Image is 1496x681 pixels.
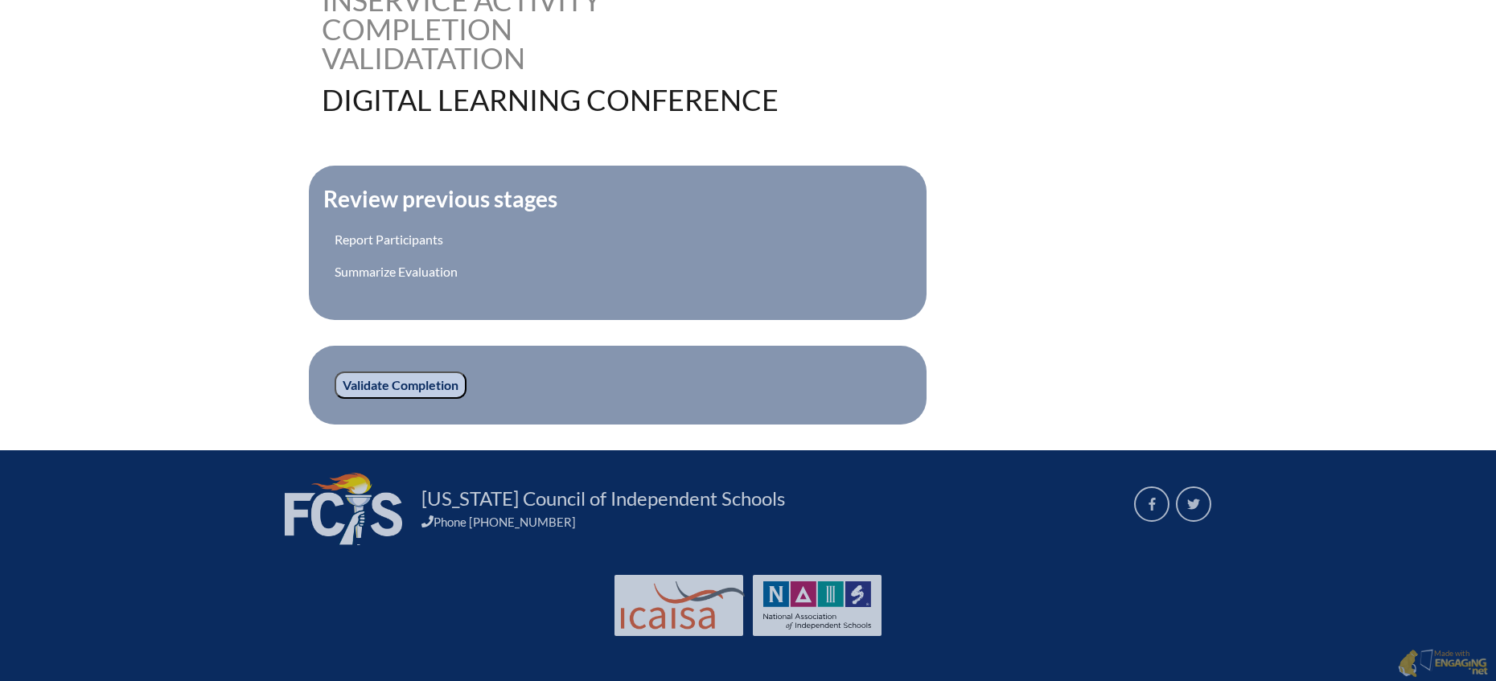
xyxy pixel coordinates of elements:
img: Engaging - Bring it online [1434,658,1488,677]
legend: Review previous stages [322,185,559,212]
a: Summarize Evaluation [335,264,458,279]
img: FCIS_logo_white [285,473,402,545]
div: Phone [PHONE_NUMBER] [421,515,1115,529]
img: Int'l Council Advancing Independent School Accreditation logo [621,581,745,630]
a: Report Participants [335,232,443,247]
img: Engaging - Bring it online [1420,649,1436,672]
img: NAIS Logo [763,581,871,630]
a: [US_STATE] Council of Independent Schools [415,486,791,511]
input: Validate Completion [335,371,466,399]
img: Engaging - Bring it online [1398,649,1418,678]
p: Made with [1434,649,1488,679]
h1: Digital Learning Conference [322,85,850,114]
